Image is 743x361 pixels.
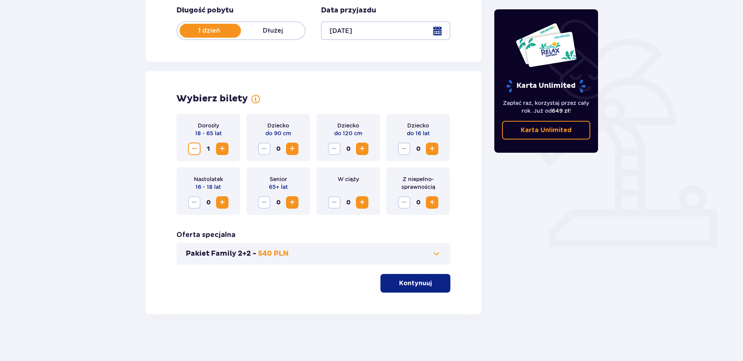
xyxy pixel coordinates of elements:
[412,196,424,209] span: 0
[202,143,215,155] span: 1
[552,108,569,114] span: 649 zł
[502,121,591,140] a: Karta Unlimited
[337,122,359,129] p: Dziecko
[506,79,586,93] p: Karta Unlimited
[426,143,438,155] button: Zwiększ
[412,143,424,155] span: 0
[198,122,219,129] p: Dorosły
[356,196,368,209] button: Zwiększ
[392,175,444,191] p: Z niepełno­sprawnością
[188,196,201,209] button: Zmniejsz
[515,23,577,68] img: Dwie karty całoroczne do Suntago z napisem 'UNLIMITED RELAX', na białym tle z tropikalnymi liśćmi...
[176,230,235,240] h3: Oferta specjalna
[334,129,362,137] p: do 120 cm
[186,249,441,258] button: Pakiet Family 2+2 -540 PLN
[521,126,572,134] p: Karta Unlimited
[258,196,270,209] button: Zmniejsz
[202,196,215,209] span: 0
[380,274,450,293] button: Kontynuuj
[356,143,368,155] button: Zwiększ
[321,6,376,15] p: Data przyjazdu
[195,183,221,191] p: 16 - 18 lat
[216,196,228,209] button: Zwiększ
[398,143,410,155] button: Zmniejsz
[258,249,289,258] p: 540 PLN
[342,143,354,155] span: 0
[426,196,438,209] button: Zwiększ
[407,122,429,129] p: Dziecko
[272,143,284,155] span: 0
[241,26,305,35] p: Dłużej
[186,249,256,258] p: Pakiet Family 2+2 -
[216,143,228,155] button: Zwiększ
[272,196,284,209] span: 0
[342,196,354,209] span: 0
[338,175,359,183] p: W ciąży
[176,6,234,15] p: Długość pobytu
[265,129,291,137] p: do 90 cm
[188,143,201,155] button: Zmniejsz
[194,175,223,183] p: Nastolatek
[502,99,591,115] p: Zapłać raz, korzystaj przez cały rok. Już od !
[286,143,298,155] button: Zwiększ
[258,143,270,155] button: Zmniejsz
[398,196,410,209] button: Zmniejsz
[267,122,289,129] p: Dziecko
[328,143,340,155] button: Zmniejsz
[270,175,287,183] p: Senior
[328,196,340,209] button: Zmniejsz
[269,183,288,191] p: 65+ lat
[399,279,432,288] p: Kontynuuj
[286,196,298,209] button: Zwiększ
[177,26,241,35] p: 1 dzień
[195,129,222,137] p: 18 - 65 lat
[176,93,248,105] h2: Wybierz bilety
[407,129,430,137] p: do 16 lat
